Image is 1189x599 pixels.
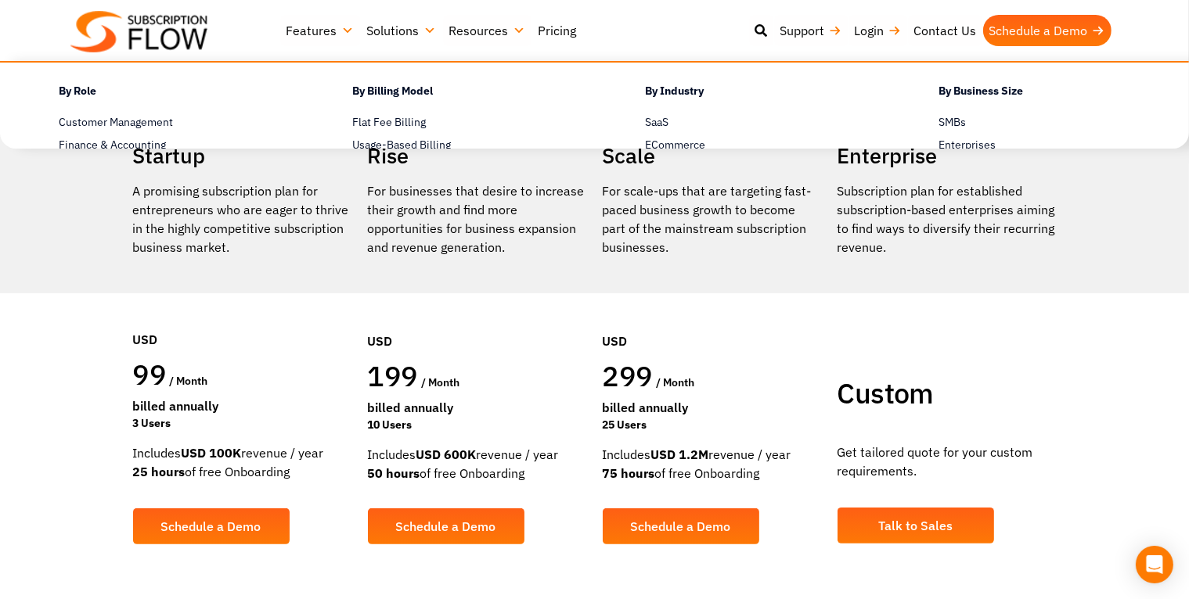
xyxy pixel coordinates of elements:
h2: Enterprise [838,138,1057,174]
a: Flat Fee Billing [352,113,591,131]
div: Billed Annually [368,398,587,417]
div: USD [133,283,352,357]
span: Enterprises [939,137,996,153]
a: SaaS [646,113,885,131]
a: Solutions [361,15,443,46]
span: 99 [133,356,167,393]
span: Schedule a Demo [631,520,731,533]
span: Flat Fee Billing [352,114,426,131]
div: 3 Users [133,415,352,432]
strong: 25 hours [133,464,186,479]
span: Schedule a Demo [396,520,496,533]
span: ECommerce [646,137,706,153]
a: Features [280,15,361,46]
a: Schedule a Demo [133,508,290,544]
div: USD [368,285,587,358]
span: / month [169,374,207,388]
p: Subscription plan for established subscription-based enterprises aiming to find ways to diversify... [838,181,1057,256]
a: Pricing [532,15,583,46]
a: Login [849,15,908,46]
div: USD [603,285,822,358]
span: Talk to Sales [878,519,953,532]
h2: Scale [603,138,822,174]
a: Contact Us [908,15,983,46]
h4: By Role [59,82,297,105]
h4: By Industry [646,82,885,105]
div: Billed Annually [603,398,822,417]
span: Finance & Accounting [59,137,166,153]
a: ECommerce [646,135,885,154]
div: Includes revenue / year of free Onboarding [368,445,587,482]
a: Finance & Accounting [59,135,297,154]
a: Resources [443,15,532,46]
a: Enterprises [939,135,1177,154]
span: 199 [368,357,418,394]
div: For businesses that desire to increase their growth and find more opportunities for business expa... [368,181,587,256]
div: Includes revenue / year of free Onboarding [603,445,822,482]
a: Usage-Based Billing [352,135,591,154]
div: Billed Annually [133,396,352,415]
span: Usage-Based Billing [352,137,451,153]
div: 10 Users [368,417,587,433]
p: Get tailored quote for your custom requirements. [838,443,1057,480]
span: / month [656,375,694,389]
span: Custom [838,375,934,411]
span: / month [421,375,459,389]
div: 25 Users [603,417,822,433]
strong: USD 600K [416,447,477,462]
a: Schedule a Demo [603,508,759,544]
h2: Startup [133,138,352,174]
div: Includes revenue / year of free Onboarding [133,443,352,481]
span: SMBs [939,114,966,131]
a: Schedule a Demo [983,15,1112,46]
strong: 75 hours [603,465,655,481]
a: Support [774,15,849,46]
strong: USD 100K [182,445,242,461]
strong: 50 hours [368,465,420,481]
span: 299 [603,357,653,394]
h2: Rise [368,138,587,174]
a: Schedule a Demo [368,508,524,544]
img: Subscriptionflow [70,11,207,52]
strong: USD 1.2M [651,447,709,462]
a: Customer Management [59,113,297,131]
div: Open Intercom Messenger [1136,546,1173,583]
span: SaaS [646,114,669,131]
h4: By Billing Model [352,82,591,105]
span: Schedule a Demo [161,520,261,533]
span: Customer Management [59,114,173,131]
h4: By Business Size [939,82,1177,105]
p: A promising subscription plan for entrepreneurs who are eager to thrive in the highly competitive... [133,181,352,256]
a: Talk to Sales [838,508,994,543]
a: SMBs [939,113,1177,131]
div: For scale-ups that are targeting fast-paced business growth to become part of the mainstream subs... [603,181,822,256]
